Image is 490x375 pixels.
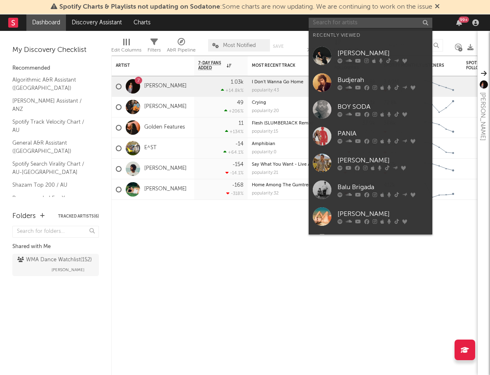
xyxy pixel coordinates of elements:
span: Dismiss [435,4,440,10]
div: 1.03k [231,80,244,85]
div: popularity: 43 [252,88,279,93]
div: Shared with Me [12,242,99,252]
div: popularity: 32 [252,191,279,196]
div: BOY SODA [338,102,428,112]
a: Shazam Top 200 / AU [12,180,91,190]
input: Search for folders... [12,226,99,238]
a: E^ST [144,145,157,152]
svg: Chart title [421,159,458,179]
a: Spotify Search Virality Chart / AU-[GEOGRAPHIC_DATA] [12,159,91,176]
button: Tracked Artists(6) [58,214,99,218]
a: Recommended For You [12,194,91,203]
div: Crying [252,101,326,105]
div: popularity: 21 [252,171,278,175]
div: 7-Day Fans Added (7-Day Fans Added) [307,35,369,59]
a: [PERSON_NAME] [309,150,432,176]
div: -318 % [226,191,244,196]
a: Spotify Track Velocity Chart / AU [12,117,91,134]
div: Balu Brigada [338,182,428,192]
div: -168 [232,183,244,188]
span: [PERSON_NAME] [52,265,84,275]
a: Golden Features [144,124,185,131]
div: 99 + [459,16,469,23]
span: 7-Day Fans Added [198,61,225,70]
div: Home Among The Gumtrees [252,183,326,187]
div: +134 % [225,129,244,134]
a: Flesh (SLUMBERJACK Remix) [252,121,313,126]
div: [PERSON_NAME] [338,48,428,58]
svg: Chart title [421,117,458,138]
a: Amphibian [252,142,275,146]
button: 99+ [456,19,462,26]
span: : Some charts are now updating. We are continuing to work on the issue [59,4,432,10]
div: Edit Columns [111,35,141,59]
div: 7-Day Fans Added (7-Day Fans Added) [307,45,369,55]
div: 11 [239,121,244,126]
div: Artist [116,63,178,68]
a: BOY SODA [309,96,432,123]
div: Recommended [12,63,99,73]
div: My Discovery Checklist [12,45,99,55]
a: Balu Brigada [309,176,432,203]
div: +206 % [224,108,244,114]
div: -14 [235,141,244,147]
div: Filters [148,45,161,55]
button: Save [273,44,284,49]
div: Edit Columns [111,45,141,55]
div: popularity: 0 [252,150,277,155]
div: WMA Dance Watchlist ( 152 ) [17,255,92,265]
a: [PERSON_NAME] [309,203,432,230]
div: Filters [148,35,161,59]
a: Budjerah [309,69,432,96]
div: [PERSON_NAME] [478,92,488,141]
span: Most Notified [223,43,256,48]
a: Charts [128,14,156,31]
svg: Chart title [421,138,458,159]
div: I Don't Wanna Go Home [252,80,326,84]
a: Home Among The Gumtrees [252,183,313,187]
div: -154 [232,162,244,167]
a: [PERSON_NAME] [309,42,432,69]
div: PANIA [338,129,428,138]
a: [PERSON_NAME] Assistant / ANZ [12,96,91,113]
a: [PERSON_NAME] [144,103,187,110]
a: [PERSON_NAME] [144,165,187,172]
div: Budjerah [338,75,428,85]
a: I Don't Wanna Go Home [252,80,303,84]
div: +64.1 % [223,150,244,155]
div: popularity: 20 [252,109,279,113]
a: General A&R Assistant ([GEOGRAPHIC_DATA]) [12,138,91,155]
div: Say What You Want - Live At The Sydney Opera House [252,162,326,167]
span: Spotify Charts & Playlists not updating on Sodatone [59,4,220,10]
div: A&R Pipeline [167,45,196,55]
input: Search for artists [309,18,432,28]
a: WMA Dance Watchlist(152)[PERSON_NAME] [12,254,99,276]
a: [PERSON_NAME] [144,186,187,193]
a: Discovery Assistant [66,14,128,31]
a: Dashboard [26,14,66,31]
a: Say What You Want - Live At The [GEOGRAPHIC_DATA] [252,162,370,167]
div: A&R Pipeline [167,35,196,59]
svg: Chart title [421,76,458,97]
div: popularity: 15 [252,129,278,134]
div: -14.1 % [225,170,244,176]
a: [PERSON_NAME] [309,230,432,257]
div: Recently Viewed [313,30,428,40]
div: [PERSON_NAME] [338,209,428,219]
div: Amphibian [252,142,326,146]
a: PANIA [309,123,432,150]
a: Algorithmic A&R Assistant ([GEOGRAPHIC_DATA]) [12,75,91,92]
div: +14.8k % [221,88,244,93]
div: [PERSON_NAME] [338,155,428,165]
a: [PERSON_NAME] [144,83,187,90]
svg: Chart title [421,179,458,200]
div: Folders [12,211,36,221]
div: Flesh (SLUMBERJACK Remix) [252,121,326,126]
a: Crying [252,101,266,105]
div: 49 [237,100,244,105]
svg: Chart title [421,97,458,117]
div: Most Recent Track [252,63,314,68]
